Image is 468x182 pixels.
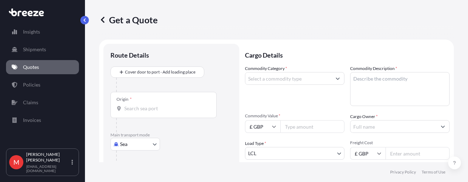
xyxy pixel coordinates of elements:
a: Terms of Use [422,169,445,175]
p: Insights [23,28,40,35]
span: Cover door to port - Add loading place [125,69,195,76]
a: Quotes [6,60,79,74]
p: Cargo Details [245,44,450,65]
span: LCL [248,150,256,157]
span: Commodity Value [245,113,344,119]
p: [PERSON_NAME] [PERSON_NAME] [26,152,70,163]
span: M [13,159,19,166]
a: Insights [6,25,79,39]
p: Route Details [110,51,149,59]
button: LCL [245,147,344,160]
button: Show suggestions [331,72,344,85]
a: Shipments [6,42,79,57]
p: [EMAIL_ADDRESS][DOMAIN_NAME] [26,164,70,173]
input: Type amount [280,120,344,133]
input: Origin [124,105,208,112]
a: Claims [6,95,79,110]
p: Get a Quote [99,14,158,25]
button: Select transport [110,138,160,151]
input: Enter amount [386,147,450,160]
p: Main transport mode [110,132,232,138]
p: Quotes [23,64,39,71]
button: Cover door to port - Add loading place [110,66,204,78]
button: Show suggestions [436,120,449,133]
label: Commodity Description [350,65,397,72]
label: Commodity Category [245,65,287,72]
input: Full name [350,120,436,133]
p: Invoices [23,117,41,124]
p: Claims [23,99,38,106]
p: Shipments [23,46,46,53]
input: Select a commodity type [245,72,331,85]
a: Policies [6,78,79,92]
a: Invoices [6,113,79,127]
label: Cargo Owner [350,113,378,120]
span: Freight Cost [350,140,450,146]
span: Load Type [245,140,266,147]
p: Policies [23,81,40,88]
a: Privacy Policy [390,169,416,175]
div: Origin [116,96,132,102]
span: Sea [120,141,127,148]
